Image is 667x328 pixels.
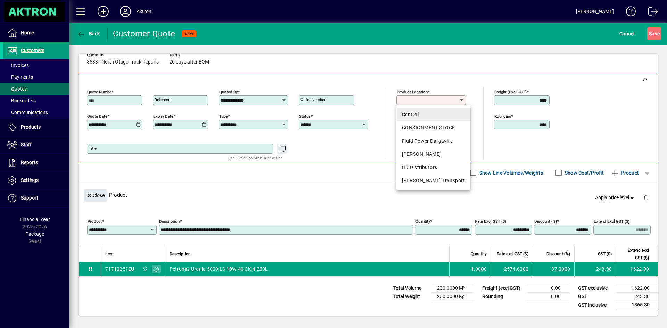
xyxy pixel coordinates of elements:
mat-label: Type [219,114,228,119]
a: Quotes [3,83,69,95]
mat-option: HK Distributors [396,161,470,174]
td: Total Volume [390,284,431,293]
td: GST [575,293,616,301]
span: Apply price level [595,194,635,201]
a: Knowledge Base [621,1,636,24]
span: Reports [21,160,38,165]
mat-label: Title [89,146,97,151]
mat-label: Product [88,219,102,224]
div: CONSIGNMENT STOCK [402,124,465,132]
span: Staff [21,142,32,148]
mat-label: Product location [397,90,428,94]
div: Customer Quote [113,28,175,39]
span: Quantity [471,250,487,258]
mat-label: Description [159,219,180,224]
button: Save [647,27,661,40]
mat-option: Fluid Power Dargaville [396,134,470,148]
span: Communications [7,110,48,115]
span: GST ($) [598,250,612,258]
td: 243.30 [574,262,616,276]
span: NEW [185,32,193,36]
td: 1622.00 [616,262,658,276]
td: 0.00 [527,293,569,301]
mat-label: Quote number [87,90,113,94]
span: Financial Year [20,217,50,222]
label: Show Line Volumes/Weights [478,169,543,176]
a: Payments [3,71,69,83]
div: Fluid Power Dargaville [402,137,465,145]
span: Quotes [7,86,27,92]
mat-label: Discount (%) [534,219,557,224]
div: 2574.6000 [495,266,528,272]
button: Profile [114,5,137,18]
a: Home [3,24,69,42]
mat-label: Freight (excl GST) [494,90,527,94]
div: 71710251EU [105,266,134,272]
td: GST inclusive [575,301,616,310]
mat-option: HAMILTON [396,148,470,161]
app-page-header-button: Close [82,192,109,198]
app-page-header-button: Back [69,27,108,40]
span: 8533 - North Otago Truck Repairs [87,59,159,65]
div: [PERSON_NAME] [402,151,465,158]
mat-label: Status [299,114,311,119]
td: 200.0000 Kg [431,293,473,301]
td: Rounding [479,293,527,301]
td: 1622.00 [616,284,658,293]
span: Settings [21,177,39,183]
div: [PERSON_NAME] Transport [402,177,465,184]
td: 243.30 [616,293,658,301]
span: Cancel [619,28,635,39]
span: Back [77,31,100,36]
td: 1865.30 [616,301,658,310]
span: ave [649,28,660,39]
td: 200.0000 M³ [431,284,473,293]
mat-label: Quoted by [219,90,238,94]
span: Home [21,30,34,35]
span: Product [611,167,639,178]
label: Show Cost/Profit [563,169,604,176]
td: Freight (excl GST) [479,284,527,293]
span: Extend excl GST ($) [620,246,649,262]
mat-label: Reference [155,97,172,102]
mat-label: Order number [300,97,326,102]
span: Backorders [7,98,36,103]
a: Reports [3,154,69,171]
span: Description [170,250,191,258]
a: Settings [3,172,69,189]
span: Rate excl GST ($) [497,250,528,258]
mat-label: Quote date [87,114,107,119]
a: Staff [3,136,69,154]
button: Product [607,167,642,179]
div: [PERSON_NAME] [576,6,614,17]
a: Invoices [3,59,69,71]
button: Close [84,189,107,202]
mat-label: Expiry date [153,114,173,119]
mat-label: Rounding [494,114,511,119]
span: Discount (%) [546,250,570,258]
mat-option: T. Croft Transport [396,174,470,187]
div: Product [79,182,658,208]
a: Logout [643,1,658,24]
span: Products [21,124,41,130]
div: HK Distributors [402,164,465,171]
span: Petronas Urania 5000 LS 10W-40 CK-4 200L [170,266,268,272]
button: Add [92,5,114,18]
mat-label: Quantity [415,219,430,224]
a: Support [3,190,69,207]
app-page-header-button: Delete [638,194,654,201]
mat-hint: Use 'Enter' to start a new line [228,154,283,162]
span: Close [87,190,105,201]
span: Item [105,250,114,258]
span: Payments [7,74,33,80]
td: Total Weight [390,293,431,301]
mat-label: Extend excl GST ($) [594,219,629,224]
span: Customers [21,48,44,53]
span: 1.0000 [471,266,487,272]
span: 20 days after EOM [169,59,209,65]
span: Invoices [7,62,29,68]
div: Central [402,111,465,118]
mat-label: Rate excl GST ($) [475,219,506,224]
button: Delete [638,189,654,206]
td: 37.0000 [533,262,574,276]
